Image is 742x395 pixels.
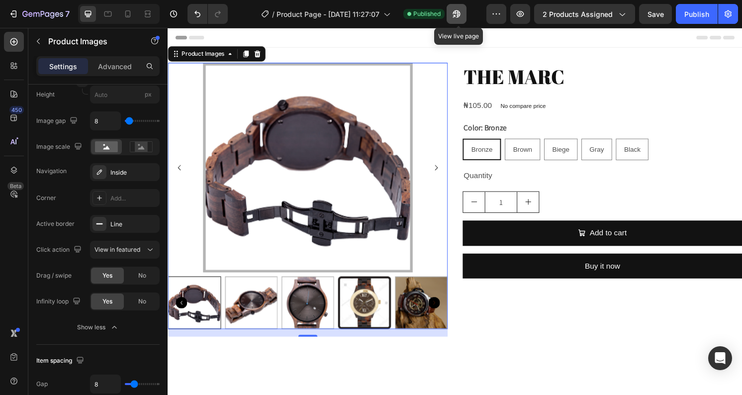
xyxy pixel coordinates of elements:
[49,61,77,72] p: Settings
[36,90,55,99] label: Height
[306,234,597,261] button: Buy it now
[275,141,282,149] button: Carousel Next Arrow
[187,4,228,24] div: Undo/Redo
[271,280,282,292] button: Carousel Next Arrow
[684,9,709,19] div: Publish
[474,122,491,130] span: Black
[306,200,597,226] button: Add to cart
[110,168,157,177] div: Inside
[359,122,378,130] span: Brown
[36,380,48,389] div: Gap
[7,182,24,190] div: Beta
[438,122,453,130] span: Gray
[36,243,84,257] div: Click action
[90,86,160,103] input: px
[433,240,470,255] div: Buy it now
[91,112,120,130] input: Auto
[36,219,75,228] div: Active border
[36,194,56,202] div: Corner
[36,295,83,308] div: Infinity loop
[9,106,24,114] div: 450
[77,322,119,332] div: Show less
[102,271,112,280] span: Yes
[4,4,74,24] button: 7
[708,346,732,370] div: Open Intercom Messenger
[413,9,441,18] span: Published
[346,78,393,84] p: No compare price
[676,4,718,24] button: Publish
[138,297,146,306] span: No
[110,194,157,203] div: Add...
[12,22,61,31] div: Product Images
[110,220,157,229] div: Line
[102,297,112,306] span: Yes
[145,91,152,98] span: px
[307,170,329,192] button: decrement
[98,61,132,72] p: Advanced
[138,271,146,280] span: No
[329,170,363,192] input: quantity
[272,9,275,19] span: /
[90,241,160,259] button: View in featured
[363,170,385,192] button: increment
[534,4,635,24] button: 2 products assigned
[36,167,67,176] div: Navigation
[36,114,80,128] div: Image gap
[315,122,337,130] span: Bronze
[277,9,379,19] span: Product Page - [DATE] 11:27:07
[399,122,417,130] span: Biege
[36,271,72,280] div: Drag / swipe
[543,9,613,19] span: 2 products assigned
[168,28,742,395] iframe: Design area
[65,8,70,20] p: 7
[36,354,86,368] div: Item spacing
[91,375,120,393] input: Auto
[306,97,353,111] legend: Color: Bronze
[94,246,140,253] span: View in featured
[36,318,160,336] button: Show less
[639,4,672,24] button: Save
[648,10,664,18] span: Save
[306,73,338,89] div: ₦105.00
[36,140,84,154] div: Image scale
[306,36,597,65] h2: THE MARC
[48,35,133,47] p: Product Images
[306,145,597,162] div: Quantity
[438,206,476,220] div: Add to cart
[8,280,20,292] button: Carousel Back Arrow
